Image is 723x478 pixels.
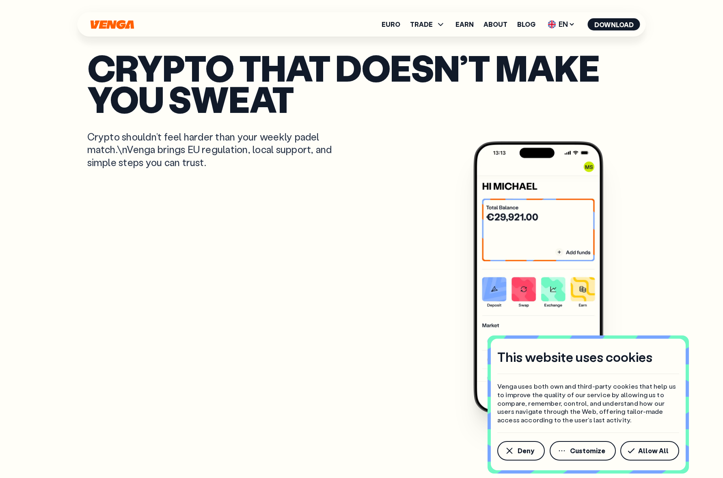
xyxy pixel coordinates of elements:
img: Venga app main [473,141,603,413]
a: About [483,21,507,28]
span: Allow All [638,448,669,454]
span: EN [545,18,578,31]
span: TRADE [410,19,446,29]
span: Deny [518,448,534,454]
img: flag-uk [548,20,556,28]
p: Venga uses both own and third-party cookies that help us to improve the quality of our service by... [497,382,679,424]
a: Earn [455,21,474,28]
a: Blog [517,21,535,28]
button: Allow All [620,441,679,461]
button: Customize [550,441,616,461]
p: Crypto shouldn’t feel harder than your weekly padel match.\nVenga brings EU regulation, local sup... [87,130,344,169]
h4: This website uses cookies [497,348,652,366]
button: Download [588,18,640,30]
span: Customize [570,448,605,454]
button: Deny [497,441,545,461]
a: Euro [382,21,400,28]
svg: Home [90,20,135,29]
p: Crypto that doesn’t make you sweat [87,52,636,114]
span: TRADE [410,21,433,28]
